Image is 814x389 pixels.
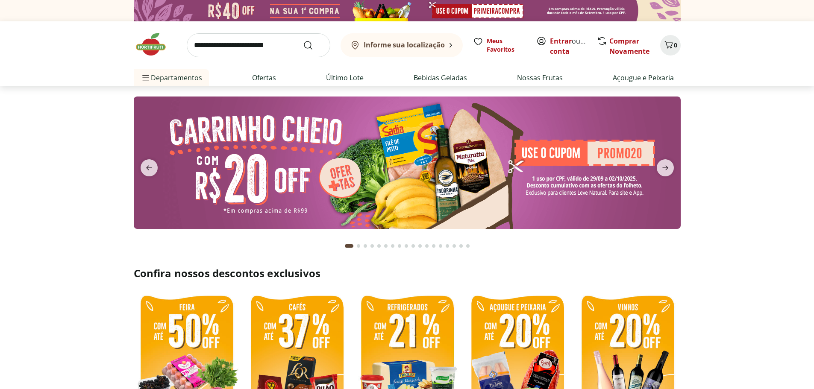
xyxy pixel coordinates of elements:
a: Último Lote [326,73,364,83]
button: Go to page 6 from fs-carousel [382,236,389,256]
button: Go to page 8 from fs-carousel [396,236,403,256]
button: Go to page 14 from fs-carousel [437,236,444,256]
button: Submit Search [303,40,323,50]
span: Meus Favoritos [487,37,526,54]
input: search [187,33,330,57]
button: Menu [141,67,151,88]
button: Go to page 12 from fs-carousel [423,236,430,256]
a: Entrar [550,36,572,46]
button: Go to page 7 from fs-carousel [389,236,396,256]
button: Carrinho [660,35,681,56]
button: Go to page 15 from fs-carousel [444,236,451,256]
span: 0 [674,41,677,49]
img: Hortifruti [134,32,176,57]
button: next [650,159,681,176]
button: Go to page 4 from fs-carousel [369,236,376,256]
b: Informe sua localização [364,40,445,50]
button: Go to page 5 from fs-carousel [376,236,382,256]
a: Meus Favoritos [473,37,526,54]
button: Go to page 10 from fs-carousel [410,236,417,256]
button: Go to page 11 from fs-carousel [417,236,423,256]
span: ou [550,36,588,56]
button: Go to page 13 from fs-carousel [430,236,437,256]
button: Informe sua localização [341,33,463,57]
a: Nossas Frutas [517,73,563,83]
a: Bebidas Geladas [414,73,467,83]
button: Go to page 2 from fs-carousel [355,236,362,256]
button: previous [134,159,165,176]
a: Açougue e Peixaria [613,73,674,83]
a: Ofertas [252,73,276,83]
a: Criar conta [550,36,597,56]
button: Go to page 9 from fs-carousel [403,236,410,256]
button: Current page from fs-carousel [343,236,355,256]
h2: Confira nossos descontos exclusivos [134,266,681,280]
button: Go to page 3 from fs-carousel [362,236,369,256]
a: Comprar Novamente [609,36,649,56]
button: Go to page 16 from fs-carousel [451,236,458,256]
button: Go to page 18 from fs-carousel [464,236,471,256]
button: Go to page 17 from fs-carousel [458,236,464,256]
span: Departamentos [141,67,202,88]
img: cupom [134,97,681,229]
